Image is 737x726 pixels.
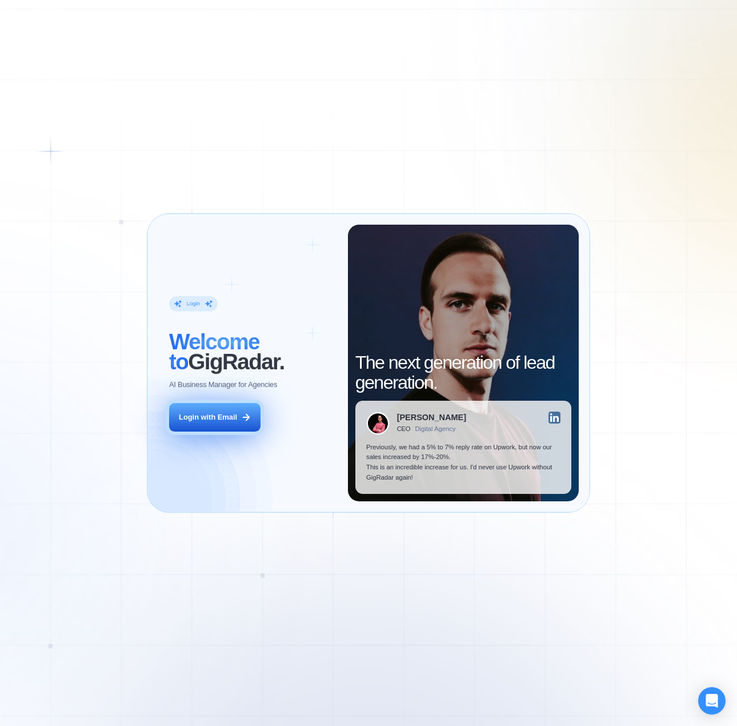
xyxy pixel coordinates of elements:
[397,425,411,433] div: CEO
[169,403,261,432] button: Login with Email
[355,353,571,393] h2: The next generation of lead generation.
[698,687,726,715] div: Open Intercom Messenger
[179,412,237,422] div: Login with Email
[187,300,201,308] div: Login
[366,442,560,483] p: Previously, we had a 5% to 7% reply rate on Upwork, but now our sales increased by 17%-20%. This ...
[169,329,259,374] span: Welcome to
[415,425,455,433] div: Digital Agency
[169,332,337,372] h2: ‍ GigRadar.
[397,413,466,422] div: [PERSON_NAME]
[169,380,277,390] p: AI Business Manager for Agencies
